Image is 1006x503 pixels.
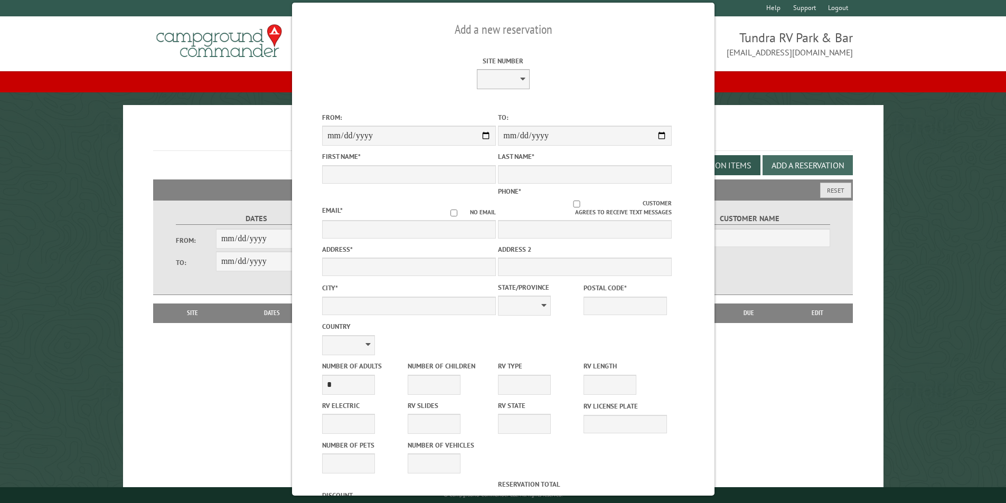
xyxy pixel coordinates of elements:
button: Edit Add-on Items [670,155,760,175]
label: Number of Pets [322,440,406,450]
label: RV Slides [408,401,491,411]
label: RV License Plate [584,401,667,411]
button: Add a Reservation [763,155,853,175]
label: Site Number [416,56,590,66]
label: Discount [322,490,496,500]
input: Customer agrees to receive text messages [510,201,643,207]
h2: Filters [153,179,853,200]
label: RV Length [584,361,667,371]
h2: Add a new reservation [322,20,684,40]
label: Last Name [498,151,672,162]
label: State/Province [498,282,581,292]
label: From: [322,112,496,122]
label: Address [322,244,496,254]
input: No email [438,210,470,216]
label: City [322,283,496,293]
label: Customer Name [669,213,830,225]
img: Campground Commander [153,21,285,62]
label: Number of Children [408,361,491,371]
th: Site [158,303,227,322]
label: Phone [498,187,521,196]
label: RV Type [498,361,581,371]
label: Postal Code [584,283,667,293]
th: Edit [782,303,853,322]
label: RV State [498,401,581,411]
label: RV Electric [322,401,406,411]
button: Reset [820,183,851,198]
label: From: [176,235,216,245]
label: Customer agrees to receive text messages [498,199,672,217]
label: Country [322,321,496,331]
label: To: [176,258,216,268]
label: Address 2 [498,244,672,254]
small: © Campground Commander LLC. All rights reserved. [444,491,563,498]
label: Dates [176,213,337,225]
label: Number of Adults [322,361,406,371]
h1: Reservations [153,122,853,151]
label: Email [322,206,343,215]
th: Due [716,303,782,322]
label: To: [498,112,672,122]
label: No email [438,208,496,217]
label: Number of Vehicles [408,440,491,450]
th: Dates [227,303,317,322]
label: First Name [322,151,496,162]
label: Reservation Total [498,479,672,489]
